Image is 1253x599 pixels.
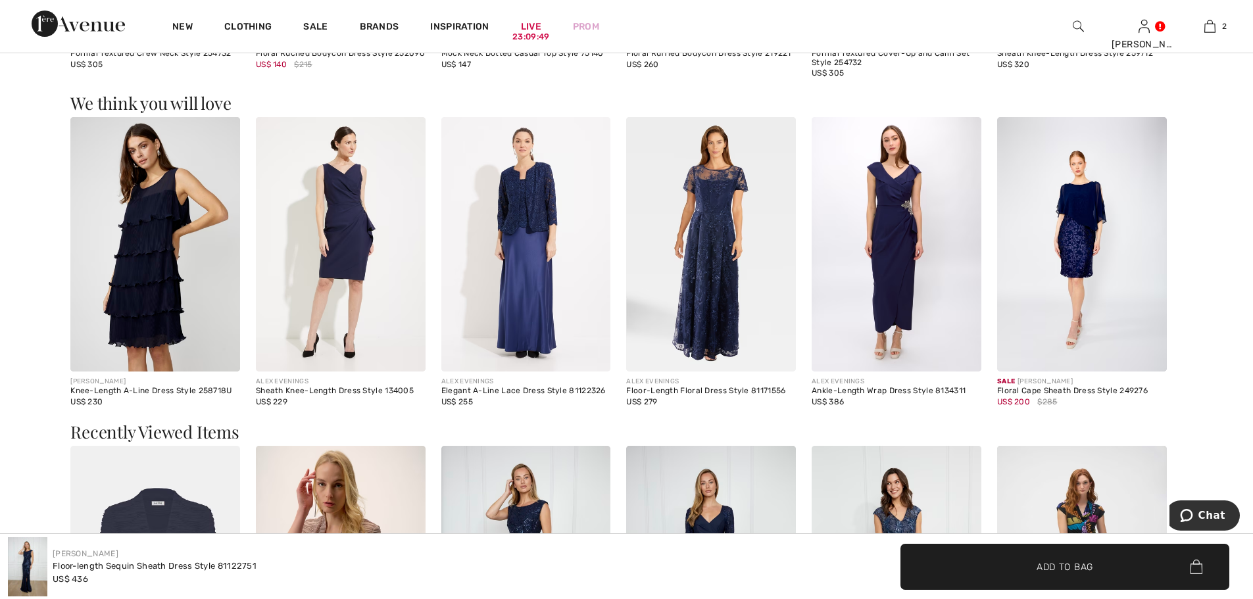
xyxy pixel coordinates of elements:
div: Floral Cape Sheath Dress Style 249276 [997,387,1167,396]
span: US$ 147 [441,60,471,69]
div: Formal Textured Cover-Up and Cami Set Style 254732 [812,49,981,68]
span: US$ 436 [53,574,88,584]
img: My Bag [1204,18,1216,34]
span: US$ 200 [997,397,1030,406]
div: Sheath Knee-Length Dress Style 134005 [256,387,426,396]
a: Clothing [224,21,272,35]
div: Sheath Knee-Length Dress Style 259712 [997,49,1167,59]
img: Floor-Length Sequin Sheath Dress Style 81122751 [8,537,47,596]
span: $215 [294,59,312,70]
img: Elegant A-Line Lace Dress Style 81122326 [441,117,611,371]
span: 2 [1222,20,1227,32]
div: Knee-Length A-Line Dress Style 258718U [70,387,240,396]
span: US$ 305 [70,60,103,69]
a: Brands [360,21,399,35]
img: Sheath Knee-Length Dress Style 134005 [256,117,426,371]
div: Mock Neck Dotted Casual Top Style 75140 [441,49,611,59]
a: Live23:09:49 [521,20,541,34]
img: 1ère Avenue [32,11,125,37]
iframe: Opens a widget where you can chat to one of our agents [1169,500,1240,533]
span: US$ 320 [997,60,1029,69]
img: search the website [1073,18,1084,34]
div: Elegant A-Line Lace Dress Style 81122326 [441,387,611,396]
div: Floral Ruched Bodycon Dress Style 252096 [256,49,426,59]
span: US$ 255 [441,397,473,406]
div: Ankle-Length Wrap Dress Style 8134311 [812,387,981,396]
div: [PERSON_NAME] [70,377,240,387]
div: 23:09:49 [512,31,549,43]
a: Sign In [1139,20,1150,32]
button: Add to Bag [900,544,1229,590]
div: Formal Textured Crew Neck Style 254732 [70,49,240,59]
span: US$ 230 [70,397,103,406]
a: Prom [573,20,599,34]
span: US$ 305 [812,68,844,78]
span: US$ 229 [256,397,287,406]
div: [PERSON_NAME] [997,377,1167,387]
div: Floral Ruffled Bodycon Dress Style 219221 [626,49,796,59]
div: ALEX EVENINGS [626,377,796,387]
span: Sale [997,377,1015,385]
img: Ankle-Length Wrap Dress Style 8134311 [812,117,981,371]
span: US$ 140 [256,60,287,69]
img: Floor-Length Floral Dress Style 81171556 [626,117,796,371]
a: 2 [1177,18,1242,34]
span: US$ 386 [812,397,844,406]
img: Knee-Length A-Line Dress Style 258718U [70,117,240,371]
h3: Recently Viewed Items [70,423,1183,441]
img: Floral Cape Sheath Dress Style 249276 [997,117,1167,371]
a: Sale [303,21,328,35]
div: ALEX EVENINGS [441,377,611,387]
span: US$ 279 [626,397,657,406]
span: Add to Bag [1037,560,1093,573]
span: $285 [1037,396,1057,408]
span: Inspiration [430,21,489,35]
div: Floor-length Sequin Sheath Dress Style 81122751 [53,560,257,573]
div: [PERSON_NAME] [1112,37,1176,51]
h3: We think you will love [70,95,1183,112]
div: ALEX EVENINGS [256,377,426,387]
a: [PERSON_NAME] [53,549,118,558]
img: Bag.svg [1190,560,1202,574]
a: New [172,21,193,35]
div: ALEX EVENINGS [812,377,981,387]
div: Floor-Length Floral Dress Style 81171556 [626,387,796,396]
img: My Info [1139,18,1150,34]
span: US$ 260 [626,60,658,69]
